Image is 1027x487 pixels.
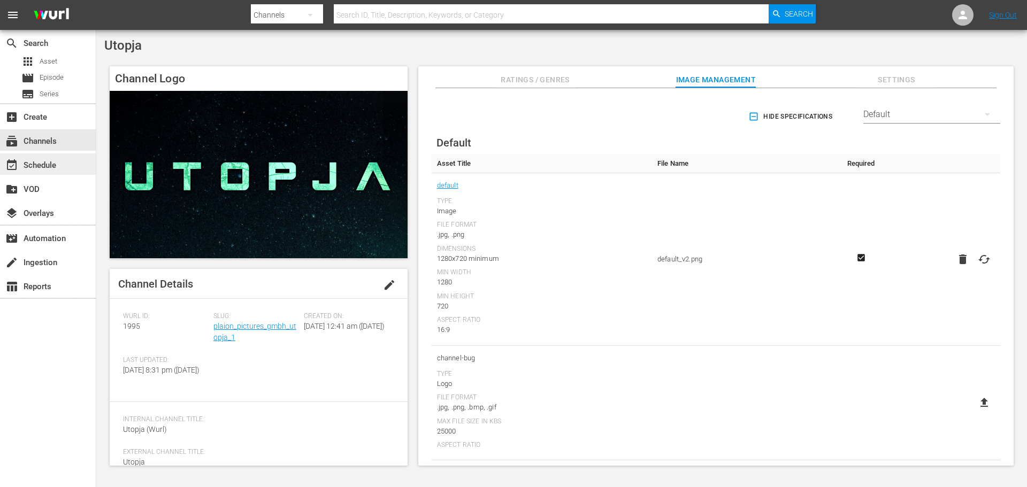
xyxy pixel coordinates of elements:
span: Bits Tile [437,466,647,480]
span: Ingestion [5,256,18,269]
span: Settings [856,73,937,87]
div: Image [437,206,647,217]
div: Default [863,99,1000,129]
div: Type [437,197,647,206]
span: Created On: [304,312,389,321]
span: Overlays [5,207,18,220]
span: Utopja [123,458,145,466]
span: Last Updated: [123,356,208,365]
span: Ratings / Genres [495,73,576,87]
div: 1280x720 minimum [437,253,647,264]
span: Hide Specifications [750,111,832,122]
h4: Channel Logo [110,66,408,91]
span: VOD [5,183,18,196]
svg: Required [855,253,868,262]
div: File Format [437,393,647,402]
th: Asset Title [432,154,652,173]
span: Internal Channel Title: [123,415,389,424]
span: Wurl ID: [123,312,208,321]
span: Search [785,4,813,24]
span: [DATE] 8:31 pm ([DATE]) [123,366,200,374]
th: File Name [652,154,838,173]
span: Channel Details [118,277,193,290]
div: Min Width [437,268,647,277]
span: Automation [5,232,18,245]
span: Asset [21,55,34,68]
span: Image Management [676,73,756,87]
div: Dimensions [437,245,647,253]
a: plaion_pictures_gmbh_utopja_1 [213,322,296,342]
a: default [437,179,458,192]
a: Sign Out [989,11,1017,19]
img: ans4CAIJ8jUAAAAAAAAAAAAAAAAAAAAAAAAgQb4GAAAAAAAAAAAAAAAAAAAAAAAAJMjXAAAAAAAAAAAAAAAAAAAAAAAAgAT5G... [26,3,77,28]
span: Default [436,136,471,149]
span: Series [40,89,59,99]
span: Search [5,37,18,50]
button: Search [769,4,816,24]
span: [DATE] 12:41 am ([DATE]) [304,322,385,330]
span: Create [5,111,18,123]
span: menu [6,9,19,21]
div: Max File Size In Kbs [437,418,647,426]
span: Channels [5,135,18,148]
div: .jpg, .png, .bmp, .gif [437,402,647,413]
div: Aspect Ratio [437,316,647,324]
span: Utopja (Wurl) [123,425,167,434]
button: edit [377,272,402,298]
span: Series [21,88,34,101]
div: 720 [437,301,647,312]
span: Utopja [104,38,142,53]
div: .jpg, .png [437,229,647,240]
span: External Channel Title: [123,448,389,457]
img: Utopja [110,91,408,258]
th: Required [838,154,884,173]
span: 1995 [123,322,140,330]
td: default_v2.png [652,173,838,346]
span: Slug: [213,312,298,321]
div: 16:9 [437,324,647,335]
div: 25000 [437,426,647,437]
span: movie [21,72,34,84]
div: 1280 [437,277,647,288]
div: Logo [437,378,647,389]
button: Hide Specifications [746,102,837,132]
span: channel-bug [437,351,647,365]
span: Schedule [5,159,18,172]
span: Asset [40,56,57,67]
div: Type [437,370,647,378]
span: Episode [40,72,64,83]
div: Min Height [437,292,647,301]
span: Reports [5,280,18,293]
span: edit [383,279,396,291]
div: File Format [437,221,647,229]
div: Aspect Ratio [437,441,647,450]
